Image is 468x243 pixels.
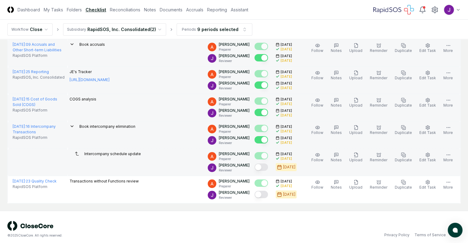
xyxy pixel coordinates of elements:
[219,75,250,79] p: Preparer
[394,178,413,191] button: Duplicate
[70,178,139,184] p: Transactions without Functions review
[208,152,216,161] img: ACg8ocK3mdmu6YYpaRl40uhUUGu9oxSxFSb1vbjsnEih2JuwAH1PGA=s96-c
[208,136,216,145] img: ACg8ocKTC56tjQR6-o9bi8poVV4j_qMfO6M0RniyL9InnBgkmYdNig=s96-c
[13,184,47,190] span: RapidSOS Platform
[283,164,295,170] div: [DATE]
[419,130,436,135] span: Edit Task
[369,69,389,82] button: Reminder
[219,86,250,91] p: Reviewer
[219,80,250,86] p: [PERSON_NAME]
[219,168,250,173] p: Reviewer
[13,179,57,183] a: [DATE]:23 Quality Check
[254,163,268,171] button: Mark complete
[281,97,292,102] span: [DATE]
[13,108,47,113] span: RapidSOS Platform
[18,6,40,13] a: Dashboard
[219,190,250,195] p: [PERSON_NAME]
[370,48,387,53] span: Reminder
[13,42,62,52] a: [DATE]:09 Accruals and Other Short-term Liabilities
[330,96,343,109] button: Notes
[254,152,268,159] button: Mark complete
[348,124,364,137] button: Upload
[370,103,387,108] span: Reminder
[186,6,203,13] a: Accruals
[369,42,389,55] button: Reminder
[281,108,292,113] span: [DATE]
[13,42,26,47] span: [DATE] :
[208,163,216,172] img: ACg8ocKTC56tjQR6-o9bi8poVV4j_qMfO6M0RniyL9InnBgkmYdNig=s96-c
[13,124,56,134] a: [DATE]:16 Intercompany Transactions
[370,130,387,135] span: Reminder
[331,48,342,53] span: Notes
[419,103,436,108] span: Edit Task
[331,103,342,108] span: Notes
[13,179,26,183] span: [DATE] :
[70,69,110,75] p: JE's Tracker
[349,76,362,80] span: Upload
[419,158,436,162] span: Edit Task
[281,140,292,145] div: [DATE]
[419,185,436,190] span: Edit Task
[448,223,462,237] button: atlas-launcher
[310,124,325,137] button: Follow
[348,42,364,55] button: Upload
[281,152,292,156] span: [DATE]
[254,97,268,105] button: Mark complete
[231,6,248,13] a: Assistant
[208,43,216,51] img: ACg8ocK3mdmu6YYpaRl40uhUUGu9oxSxFSb1vbjsnEih2JuwAH1PGA=s96-c
[208,81,216,90] img: ACg8ocKTC56tjQR6-o9bi8poVV4j_qMfO6M0RniyL9InnBgkmYdNig=s96-c
[348,151,364,164] button: Upload
[311,185,323,190] span: Follow
[219,96,250,102] p: [PERSON_NAME]
[208,97,216,106] img: ACg8ocK3mdmu6YYpaRl40uhUUGu9oxSxFSb1vbjsnEih2JuwAH1PGA=s96-c
[311,158,323,162] span: Follow
[208,54,216,63] img: ACg8ocKTC56tjQR6-o9bi8poVV4j_qMfO6M0RniyL9InnBgkmYdNig=s96-c
[7,233,234,238] div: © 2025 CloseCore. All rights reserved.
[370,185,387,190] span: Reminder
[254,125,268,132] button: Mark complete
[11,27,29,32] div: Workflow
[219,108,250,113] p: [PERSON_NAME]
[219,47,250,52] p: Preparer
[442,178,454,191] button: More
[219,178,250,184] p: [PERSON_NAME]
[254,179,268,187] button: Mark complete
[310,42,325,55] button: Follow
[219,151,250,157] p: [PERSON_NAME]
[281,124,292,129] span: [DATE]
[311,76,323,80] span: Follow
[281,136,292,140] span: [DATE]
[86,6,106,13] a: Checklist
[442,124,454,137] button: More
[373,5,414,15] img: RapidSOS logo
[370,76,387,80] span: Reminder
[208,179,216,188] img: ACg8ocK3mdmu6YYpaRl40uhUUGu9oxSxFSb1vbjsnEih2JuwAH1PGA=s96-c
[160,6,182,13] a: Documents
[84,151,141,157] p: Intercompany schedule update
[348,96,364,109] button: Upload
[13,69,49,74] a: [DATE]:25 Reporting
[70,77,110,83] a: [URL][DOMAIN_NAME]
[281,156,292,161] div: [DATE]
[281,42,292,47] span: [DATE]
[369,96,389,109] button: Reminder
[281,70,292,74] span: [DATE]
[281,184,292,188] div: [DATE]
[254,54,268,61] button: Mark complete
[444,5,454,15] img: ACg8ocKTC56tjQR6-o9bi8poVV4j_qMfO6M0RniyL9InnBgkmYdNig=s96-c
[208,70,216,79] img: ACg8ocK3mdmu6YYpaRl40uhUUGu9oxSxFSb1vbjsnEih2JuwAH1PGA=s96-c
[418,96,437,109] button: Edit Task
[419,48,436,53] span: Edit Task
[254,43,268,50] button: Mark complete
[418,42,437,55] button: Edit Task
[349,130,362,135] span: Upload
[281,102,292,106] div: [DATE]
[219,141,250,145] p: Reviewer
[348,69,364,82] button: Upload
[395,48,412,53] span: Duplicate
[13,53,47,58] span: RapidSOS Platform
[349,103,362,108] span: Upload
[331,130,342,135] span: Notes
[281,113,292,118] div: [DATE]
[384,232,410,238] a: Privacy Policy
